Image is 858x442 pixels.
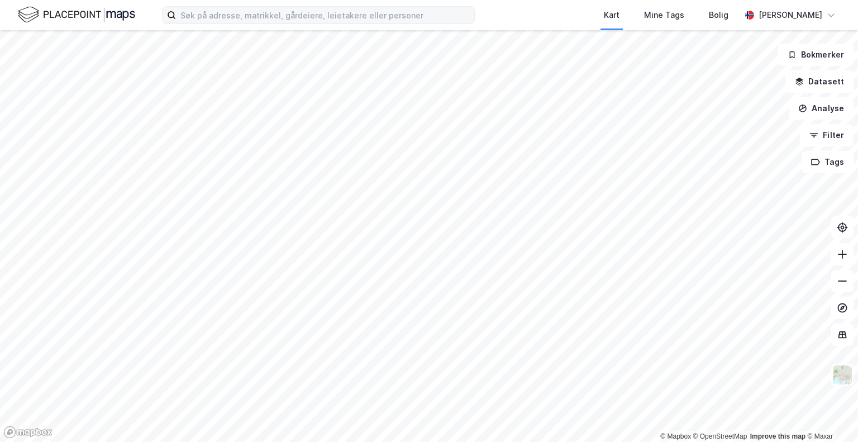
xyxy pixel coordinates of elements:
[3,426,53,439] a: Mapbox homepage
[18,5,135,25] img: logo.f888ab2527a4732fd821a326f86c7f29.svg
[832,364,853,386] img: Z
[176,7,474,23] input: Søk på adresse, matrikkel, gårdeiere, leietakere eller personer
[759,8,822,22] div: [PERSON_NAME]
[660,433,691,440] a: Mapbox
[802,151,854,173] button: Tags
[604,8,619,22] div: Kart
[750,433,805,440] a: Improve this map
[802,388,858,442] iframe: Chat Widget
[789,97,854,120] button: Analyse
[785,70,854,93] button: Datasett
[693,433,747,440] a: OpenStreetMap
[778,44,854,66] button: Bokmerker
[709,8,728,22] div: Bolig
[800,124,854,146] button: Filter
[644,8,684,22] div: Mine Tags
